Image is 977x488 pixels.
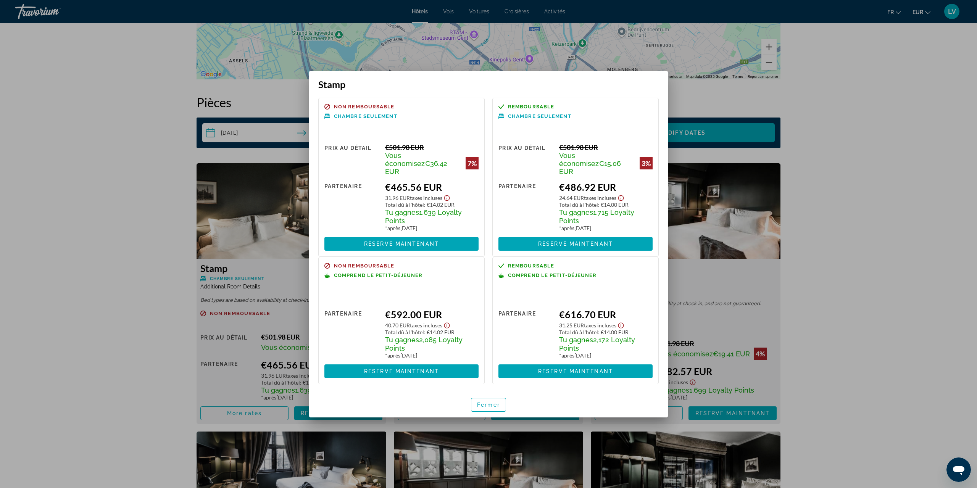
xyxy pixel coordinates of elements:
[616,193,626,201] button: Show Taxes and Fees disclaimer
[584,195,616,201] span: Taxes incluses
[559,159,621,176] span: €15.06 EUR
[324,143,379,176] div: Prix au détail
[508,104,554,109] span: Remboursable
[584,322,616,329] span: Taxes incluses
[498,237,653,251] button: Reserve maintenant
[324,181,379,231] div: Partenaire
[324,237,479,251] button: Reserve maintenant
[334,104,395,109] span: Non remboursable
[559,208,634,225] span: 1,715 Loyalty Points
[385,336,463,352] span: 2,085 Loyalty Points
[410,322,442,329] span: Taxes incluses
[498,309,553,359] div: Partenaire
[442,193,451,201] button: Show Taxes and Fees disclaimer
[385,336,419,344] span: Tu gagnes
[385,181,479,193] div: €465.56 EUR
[538,368,613,374] span: Reserve maintenant
[471,398,506,412] button: Fermer
[385,208,419,216] span: Tu gagnes
[364,368,439,374] span: Reserve maintenant
[561,352,574,359] span: après
[385,201,479,208] div: : €14.02 EUR
[640,157,653,169] div: 3%
[477,402,500,408] span: Fermer
[559,201,598,208] span: Total dû à l'hôtel
[559,143,653,151] div: €501.98 EUR
[442,320,451,329] button: Show Taxes and Fees disclaimer
[387,352,400,359] span: après
[559,329,653,335] div: : €14.00 EUR
[559,352,653,359] div: * [DATE]
[385,195,410,201] span: 31.96 EUR
[559,181,653,193] div: €486.92 EUR
[561,225,574,231] span: après
[385,151,425,167] span: Vous économisez
[410,195,442,201] span: Taxes incluses
[385,322,410,329] span: 40.70 EUR
[385,309,479,320] div: €592.00 EUR
[334,263,395,268] span: Non remboursable
[559,225,653,231] div: * [DATE]
[508,263,554,268] span: Remboursable
[498,143,553,176] div: Prix au détail
[385,159,447,176] span: €36.42 EUR
[559,329,598,335] span: Total dû à l'hôtel
[559,309,653,320] div: €616.70 EUR
[324,309,379,359] div: Partenaire
[318,79,659,90] h3: Stamp
[498,364,653,378] button: Reserve maintenant
[385,225,479,231] div: * [DATE]
[385,208,462,225] span: 1,639 Loyalty Points
[498,263,653,269] a: Remboursable
[559,336,635,352] span: 2,172 Loyalty Points
[508,273,597,278] span: Comprend le petit-déjeuner
[559,336,593,344] span: Tu gagnes
[508,114,571,119] span: Chambre seulement
[364,241,439,247] span: Reserve maintenant
[498,181,553,231] div: Partenaire
[385,329,479,335] div: : €14.02 EUR
[334,273,423,278] span: Comprend le petit-déjeuner
[385,201,424,208] span: Total dû à l'hôtel
[324,364,479,378] button: Reserve maintenant
[559,201,653,208] div: : €14.00 EUR
[498,104,653,110] a: Remboursable
[616,320,626,329] button: Show Taxes and Fees disclaimer
[385,352,479,359] div: * [DATE]
[387,225,400,231] span: après
[385,143,479,151] div: €501.98 EUR
[385,329,424,335] span: Total dû à l'hôtel
[559,322,584,329] span: 31.25 EUR
[334,114,397,119] span: Chambre seulement
[559,208,593,216] span: Tu gagnes
[946,457,971,482] iframe: Button to launch messaging window
[538,241,613,247] span: Reserve maintenant
[466,157,479,169] div: 7%
[559,195,584,201] span: 24.64 EUR
[559,151,599,167] span: Vous économisez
